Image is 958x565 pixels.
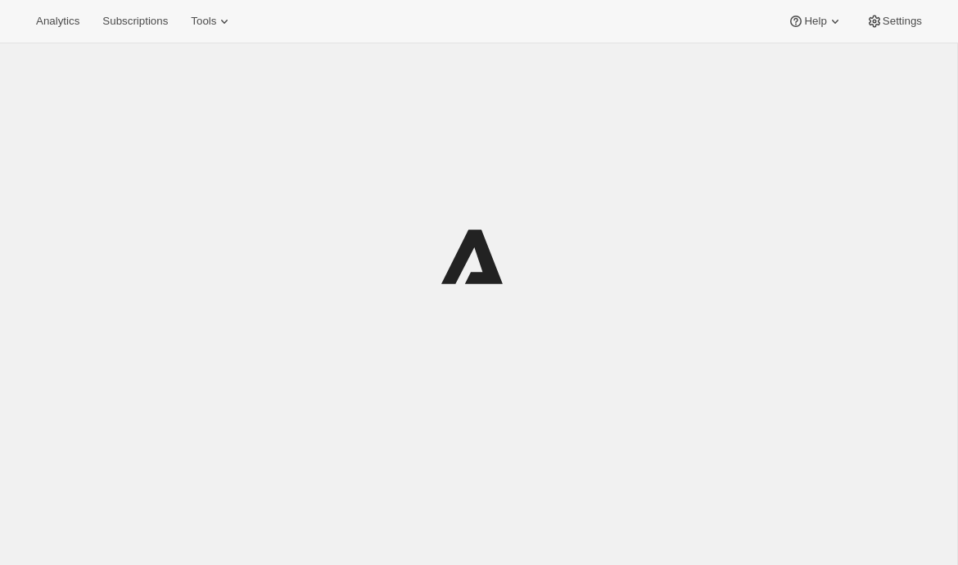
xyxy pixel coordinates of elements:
button: Analytics [26,10,89,33]
button: Help [778,10,852,33]
span: Tools [191,15,216,28]
button: Subscriptions [93,10,178,33]
span: Settings [883,15,922,28]
button: Settings [856,10,932,33]
span: Help [804,15,826,28]
span: Analytics [36,15,79,28]
span: Subscriptions [102,15,168,28]
button: Tools [181,10,242,33]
